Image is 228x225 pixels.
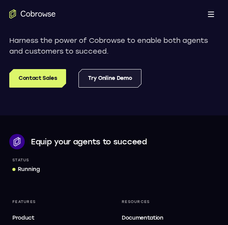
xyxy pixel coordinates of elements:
[12,158,216,162] div: Status
[18,166,40,173] div: Running
[31,137,147,146] span: Equip your agents to succeed
[9,35,219,57] p: Harness the power of Cobrowse to enable both agents and customers to succeed.
[12,215,34,221] span: Product
[9,69,66,88] a: Contact Sales
[78,69,141,88] a: Try Online Demo
[122,215,163,221] span: Documentation
[12,164,216,175] a: Running
[119,196,219,207] div: Resources
[9,196,109,207] div: Features
[9,9,56,19] a: Go to the home page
